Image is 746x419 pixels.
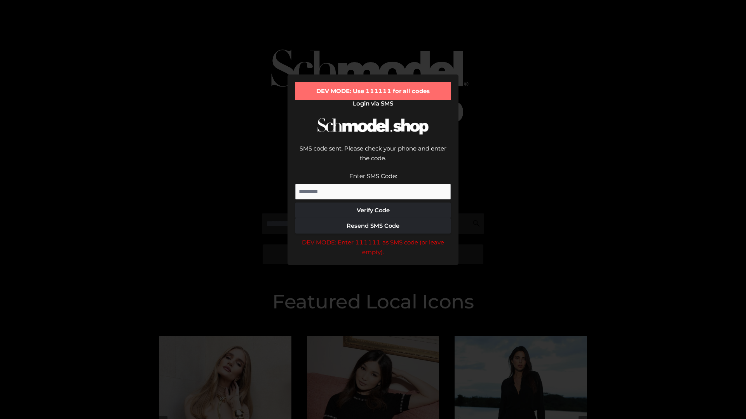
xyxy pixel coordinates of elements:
[295,82,451,100] div: DEV MODE: Use 111111 for all codes
[295,144,451,171] div: SMS code sent. Please check your phone and enter the code.
[315,111,431,142] img: Schmodel Logo
[295,218,451,234] button: Resend SMS Code
[349,172,397,180] label: Enter SMS Code:
[295,203,451,218] button: Verify Code
[295,100,451,107] h2: Login via SMS
[295,237,451,257] div: DEV MODE: Enter 111111 as SMS code (or leave empty).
